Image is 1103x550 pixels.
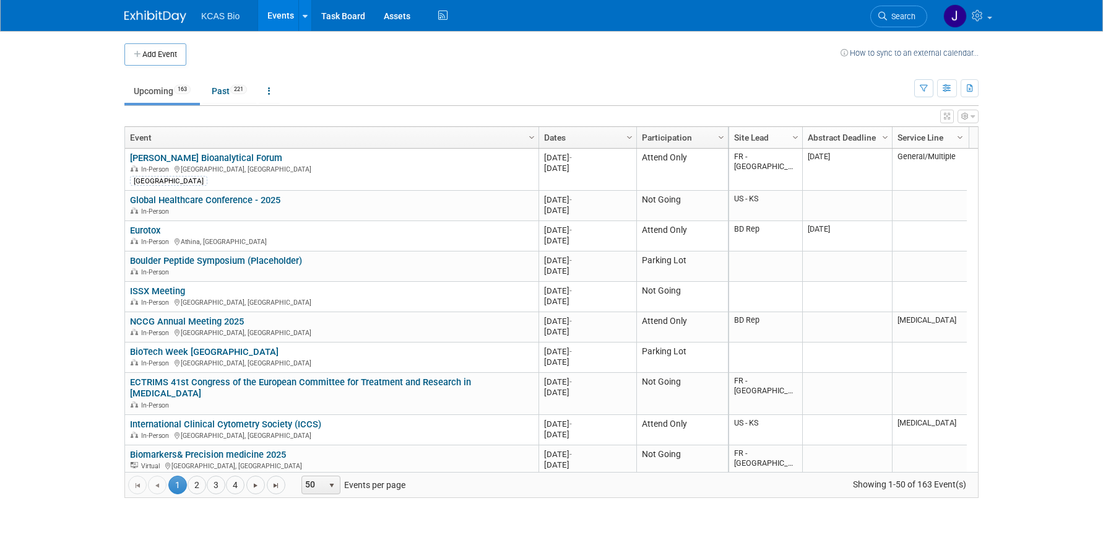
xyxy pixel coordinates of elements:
[207,476,225,494] a: 3
[544,357,631,367] div: [DATE]
[569,347,572,356] span: -
[544,163,631,173] div: [DATE]
[716,133,726,142] span: Column Settings
[729,445,802,476] td: FR - [GEOGRAPHIC_DATA]
[569,256,572,265] span: -
[841,48,979,58] a: How to sync to an external calendar...
[251,481,261,491] span: Go to the next page
[130,164,533,174] div: [GEOGRAPHIC_DATA], [GEOGRAPHIC_DATA]
[286,476,418,494] span: Events per page
[569,195,572,204] span: -
[130,460,533,471] div: [GEOGRAPHIC_DATA], [GEOGRAPHIC_DATA]
[544,266,631,276] div: [DATE]
[131,299,138,305] img: In-Person Event
[569,286,572,295] span: -
[892,415,967,445] td: [MEDICAL_DATA]
[130,225,160,236] a: Eurotox
[131,462,138,468] img: Virtual Event
[802,149,892,191] td: [DATE]
[955,133,965,142] span: Column Settings
[729,221,802,251] td: BD Rep
[527,133,537,142] span: Column Settings
[898,127,959,148] a: Service Line
[544,419,631,429] div: [DATE]
[124,79,200,103] a: Upcoming163
[168,476,187,494] span: 1
[124,11,186,23] img: ExhibitDay
[141,207,173,216] span: In-Person
[636,191,728,221] td: Not Going
[141,329,173,337] span: In-Person
[544,387,631,398] div: [DATE]
[130,255,302,266] a: Boulder Peptide Symposium (Placeholder)
[943,4,967,28] img: Jason Hannah
[544,346,631,357] div: [DATE]
[569,225,572,235] span: -
[808,127,884,148] a: Abstract Deadline
[642,127,720,148] a: Participation
[544,127,628,148] a: Dates
[636,312,728,343] td: Attend Only
[729,373,802,415] td: FR - [GEOGRAPHIC_DATA]
[130,152,282,164] a: [PERSON_NAME] Bioanalytical Forum
[128,476,147,494] a: Go to the first page
[870,6,927,27] a: Search
[715,127,729,146] a: Column Settings
[131,238,138,244] img: In-Person Event
[790,133,800,142] span: Column Settings
[130,127,530,148] a: Event
[526,127,539,146] a: Column Settings
[267,476,285,494] a: Go to the last page
[271,481,281,491] span: Go to the last page
[302,476,323,494] span: 50
[636,445,728,476] td: Not Going
[569,450,572,459] span: -
[141,401,173,409] span: In-Person
[625,133,634,142] span: Column Settings
[569,377,572,386] span: -
[327,481,337,491] span: select
[130,176,207,186] div: [GEOGRAPHIC_DATA]
[544,296,631,307] div: [DATE]
[130,194,280,206] a: Global Healthcare Conference - 2025
[636,251,728,282] td: Parking Lot
[130,377,471,399] a: ECTRIMS 41st Congress of the European Committee for Treatment and Research in [MEDICAL_DATA]
[141,359,173,367] span: In-Person
[131,401,138,408] img: In-Person Event
[623,127,637,146] a: Column Settings
[544,286,631,296] div: [DATE]
[132,481,142,491] span: Go to the first page
[226,476,244,494] a: 4
[201,11,240,21] span: KCAS Bio
[141,432,173,440] span: In-Person
[130,286,185,297] a: ISSX Meeting
[544,377,631,387] div: [DATE]
[544,255,631,266] div: [DATE]
[892,312,967,343] td: [MEDICAL_DATA]
[544,460,631,470] div: [DATE]
[141,299,173,307] span: In-Person
[131,207,138,214] img: In-Person Event
[636,343,728,373] td: Parking Lot
[729,149,802,191] td: FR - [GEOGRAPHIC_DATA]
[887,12,915,21] span: Search
[954,127,967,146] a: Column Settings
[636,149,728,191] td: Attend Only
[544,152,631,163] div: [DATE]
[141,165,173,173] span: In-Person
[130,419,321,430] a: International Clinical Cytometry Society (ICCS)
[130,327,533,338] div: [GEOGRAPHIC_DATA], [GEOGRAPHIC_DATA]
[880,133,890,142] span: Column Settings
[130,297,533,307] div: [GEOGRAPHIC_DATA], [GEOGRAPHIC_DATA]
[544,326,631,337] div: [DATE]
[141,238,173,246] span: In-Person
[544,235,631,246] div: [DATE]
[130,449,286,460] a: Biomarkers& Precision medicine 2025
[544,225,631,235] div: [DATE]
[544,194,631,205] div: [DATE]
[152,481,162,491] span: Go to the previous page
[636,373,728,415] td: Not Going
[729,191,802,221] td: US - KS
[842,476,978,493] span: Showing 1-50 of 163 Event(s)
[131,165,138,172] img: In-Person Event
